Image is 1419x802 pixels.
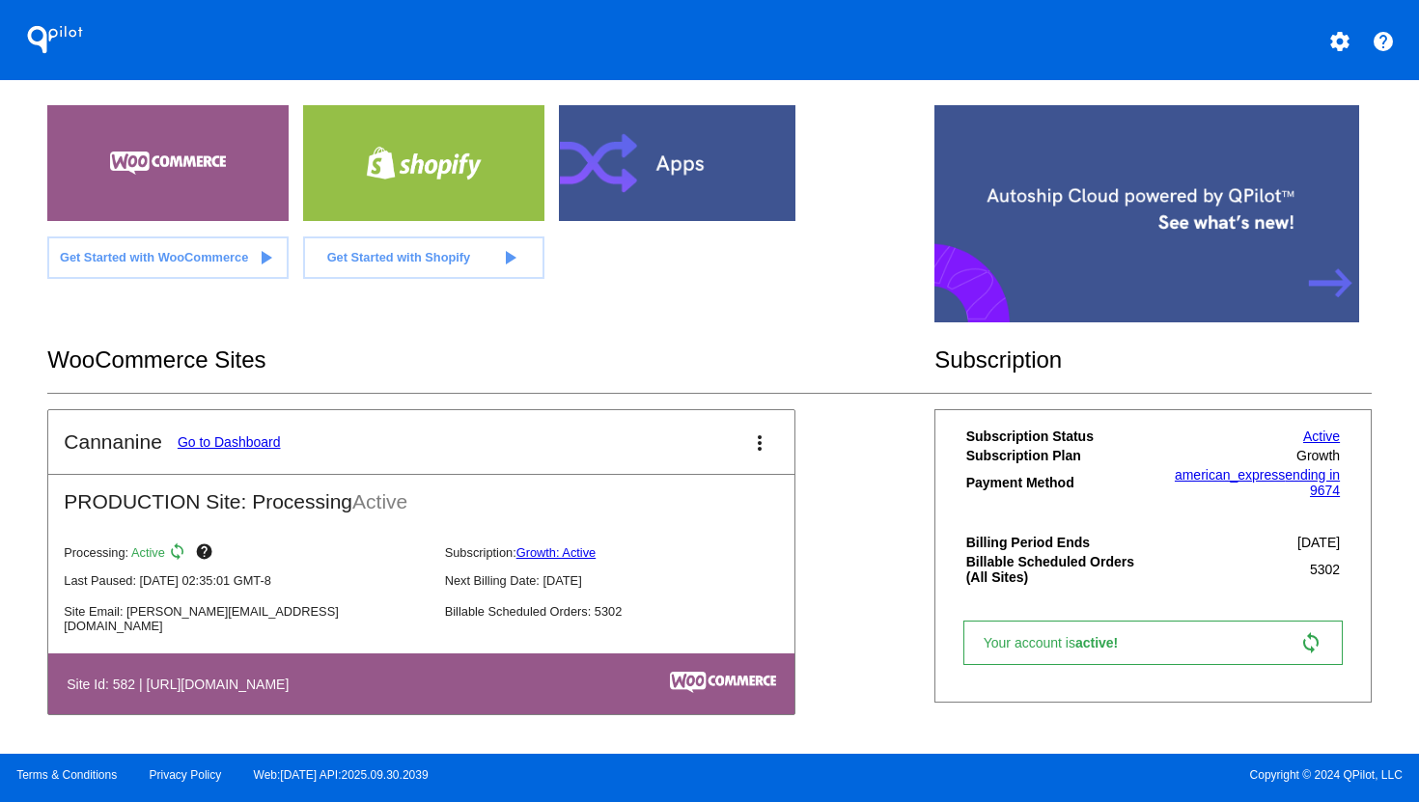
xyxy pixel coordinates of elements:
span: active! [1075,635,1127,650]
a: Growth: Active [516,545,597,560]
p: Processing: [64,542,429,566]
h2: WooCommerce Sites [47,346,934,373]
span: Your account is [984,635,1138,650]
h2: PRODUCTION Site: Processing [48,475,794,513]
mat-icon: sync [1299,631,1322,654]
a: Get Started with Shopify [303,236,544,279]
th: Subscription Status [965,428,1154,445]
th: Billing Period Ends [965,534,1154,551]
h2: Subscription [934,346,1372,373]
p: Billable Scheduled Orders: 5302 [445,604,810,619]
a: american_expressending in 9674 [1175,467,1340,498]
span: Growth [1296,448,1340,463]
p: Site Email: [PERSON_NAME][EMAIL_ADDRESS][DOMAIN_NAME] [64,604,429,633]
span: [DATE] [1297,535,1340,550]
mat-icon: help [1372,30,1395,53]
span: Active [131,545,165,560]
a: Active [1303,429,1340,444]
th: Billable Scheduled Orders (All Sites) [965,553,1154,586]
span: Copyright © 2024 QPilot, LLC [726,768,1403,782]
a: Terms & Conditions [16,768,117,782]
p: Subscription: [445,545,810,560]
span: american_express [1175,467,1285,483]
span: 5302 [1310,562,1340,577]
mat-icon: settings [1328,30,1351,53]
span: Get Started with Shopify [327,250,471,264]
span: Get Started with WooCommerce [60,250,248,264]
h1: QPilot [16,20,94,59]
a: Web:[DATE] API:2025.09.30.2039 [254,768,429,782]
mat-icon: play_arrow [254,246,277,269]
th: Payment Method [965,466,1154,499]
img: c53aa0e5-ae75-48aa-9bee-956650975ee5 [670,672,776,693]
span: Active [352,490,407,512]
p: Last Paused: [DATE] 02:35:01 GMT-8 [64,573,429,588]
h4: Site Id: 582 | [URL][DOMAIN_NAME] [67,677,298,692]
a: Go to Dashboard [178,434,281,450]
mat-icon: play_arrow [498,246,521,269]
a: Your account isactive! sync [963,621,1343,665]
a: Privacy Policy [150,768,222,782]
mat-icon: sync [168,542,191,566]
mat-icon: more_vert [748,431,771,455]
a: Get Started with WooCommerce [47,236,289,279]
mat-icon: help [195,542,218,566]
th: Subscription Plan [965,447,1154,464]
h2: Cannanine [64,430,162,454]
p: Next Billing Date: [DATE] [445,573,810,588]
